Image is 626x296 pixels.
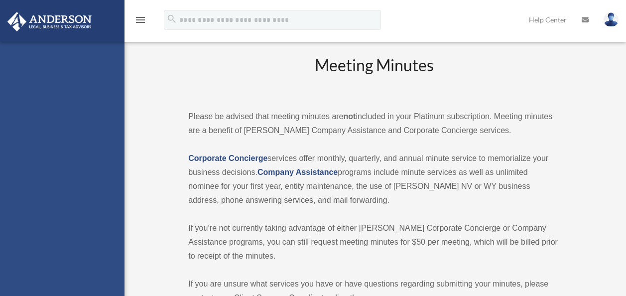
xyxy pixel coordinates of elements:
p: Please be advised that meeting minutes are included in your Platinum subscription. Meeting minute... [188,110,560,138]
i: menu [134,14,146,26]
a: Corporate Concierge [188,154,267,162]
a: menu [134,17,146,26]
p: services offer monthly, quarterly, and annual minute service to memorialize your business decisio... [188,151,560,207]
strong: not [344,112,356,121]
h2: Meeting Minutes [188,54,560,96]
p: If you’re not currently taking advantage of either [PERSON_NAME] Corporate Concierge or Company A... [188,221,560,263]
i: search [166,13,177,24]
img: User Pic [604,12,619,27]
img: Anderson Advisors Platinum Portal [4,12,95,31]
a: Company Assistance [257,168,338,176]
